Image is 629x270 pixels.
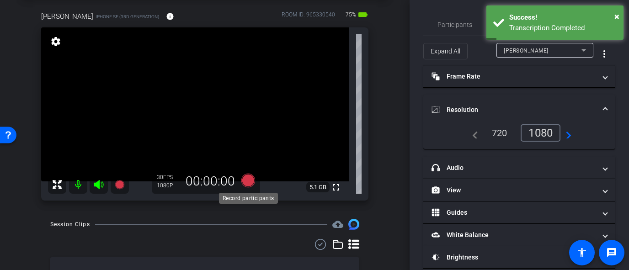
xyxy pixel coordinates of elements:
[423,43,468,59] button: Expand All
[306,182,330,193] span: 5.1 GB
[509,12,617,23] div: Success!
[344,7,357,22] span: 75%
[432,208,596,217] mat-panel-title: Guides
[576,247,587,258] mat-icon: accessibility
[332,219,343,230] span: Destinations for your clips
[423,95,615,124] mat-expansion-panel-header: Resolution
[423,201,615,223] mat-expansion-panel-header: Guides
[49,36,62,47] mat-icon: settings
[467,127,478,138] mat-icon: navigate_before
[180,174,241,189] div: 00:00:00
[423,124,615,149] div: Resolution
[41,11,93,21] span: [PERSON_NAME]
[599,48,610,59] mat-icon: more_vert
[348,219,359,230] img: Session clips
[431,42,460,60] span: Expand All
[614,10,619,23] button: Close
[521,124,560,142] div: 1080
[157,182,180,189] div: 1080P
[614,11,619,22] span: ×
[432,163,596,173] mat-panel-title: Audio
[423,224,615,246] mat-expansion-panel-header: White Balance
[282,11,335,24] div: ROOM ID: 965330540
[357,9,368,20] mat-icon: battery_std
[606,247,617,258] mat-icon: message
[432,185,596,195] mat-panel-title: View
[432,105,596,115] mat-panel-title: Resolution
[423,65,615,87] mat-expansion-panel-header: Frame Rate
[560,127,571,138] mat-icon: navigate_next
[166,12,174,21] mat-icon: info
[432,230,596,240] mat-panel-title: White Balance
[332,219,343,230] mat-icon: cloud_upload
[593,43,615,65] button: More Options for Adjustments Panel
[163,174,173,180] span: FPS
[437,21,472,28] span: Participants
[423,157,615,179] mat-expansion-panel-header: Audio
[96,13,159,20] span: iPhone SE (3rd generation)
[423,179,615,201] mat-expansion-panel-header: View
[219,193,278,204] div: Record participants
[423,246,615,268] mat-expansion-panel-header: Brightness
[504,48,549,54] span: [PERSON_NAME]
[485,125,514,141] div: 720
[432,253,596,262] mat-panel-title: Brightness
[50,220,90,229] div: Session Clips
[157,174,180,181] div: 30
[330,182,341,193] mat-icon: fullscreen
[432,72,596,81] mat-panel-title: Frame Rate
[509,23,617,33] div: Transcription Completed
